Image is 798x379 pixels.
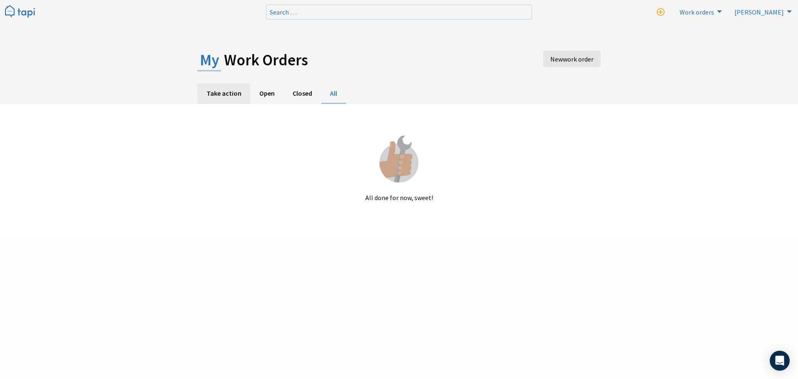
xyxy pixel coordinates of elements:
span: Work Orders [224,50,308,69]
a: Work orders [675,5,724,18]
a: Open [250,84,283,104]
span: [PERSON_NAME] [734,8,784,16]
span: Work orders [680,8,714,16]
a: Newwork order [543,51,601,67]
i: New work order [657,8,665,16]
div: Open Intercom Messenger [770,351,790,371]
a: Take action [197,84,250,104]
button: My [197,51,221,72]
img: Thumbs up! [375,133,424,183]
a: Closed [283,84,321,104]
img: Tapi logo [5,5,35,19]
span: Search … [270,8,297,16]
li: Jenny [729,5,794,18]
span: work order [563,55,594,63]
a: [PERSON_NAME] [729,5,794,18]
div: All done for now, sweet! [197,133,601,203]
a: All [321,84,346,104]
